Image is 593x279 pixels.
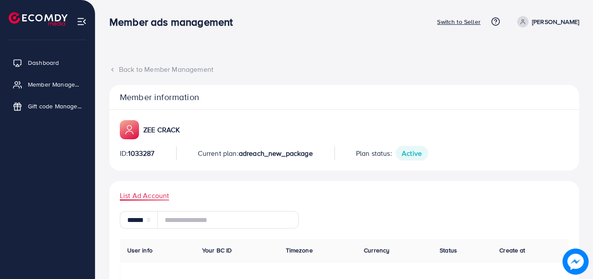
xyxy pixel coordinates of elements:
[286,246,313,255] span: Timezone
[128,148,154,158] span: 1033287
[77,17,87,27] img: menu
[28,102,82,111] span: Gift code Management
[239,148,313,158] span: adreach_new_package
[514,16,579,27] a: [PERSON_NAME]
[28,58,59,67] span: Dashboard
[202,246,232,255] span: Your BC ID
[7,97,88,115] a: Gift code Management
[437,17,481,27] p: Switch to Seller
[120,148,155,158] p: ID:
[7,76,88,93] a: Member Management
[396,146,428,161] span: Active
[440,246,457,255] span: Status
[532,17,579,27] p: [PERSON_NAME]
[109,16,240,28] h3: Member ads management
[127,246,152,255] span: User info
[356,148,428,158] p: Plan status:
[120,120,139,139] img: ic-member-manager.00abd3e0.svg
[364,246,390,255] span: Currency
[7,54,88,71] a: Dashboard
[120,191,169,201] span: List Ad Account
[563,249,589,275] img: image
[198,148,313,158] p: Current plan:
[499,246,525,255] span: Create at
[9,12,68,26] img: logo
[143,124,180,135] p: ZEE CRACK
[120,92,569,102] p: Member information
[28,80,82,89] span: Member Management
[109,64,579,74] div: Back to Member Management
